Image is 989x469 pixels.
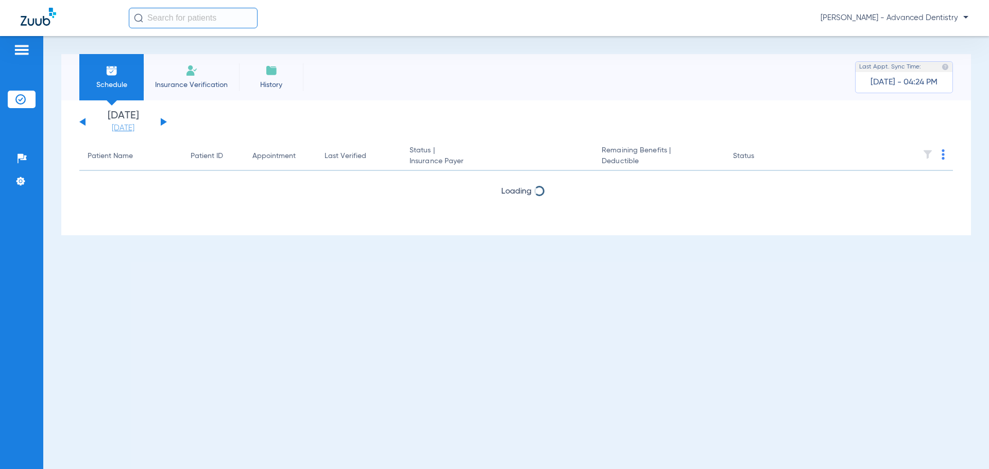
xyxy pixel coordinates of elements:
[265,64,278,77] img: History
[106,64,118,77] img: Schedule
[13,44,30,56] img: hamburger-icon
[247,80,296,90] span: History
[593,142,724,171] th: Remaining Benefits |
[88,151,133,162] div: Patient Name
[871,77,937,88] span: [DATE] - 04:24 PM
[134,13,143,23] img: Search Icon
[191,151,236,162] div: Patient ID
[725,142,794,171] th: Status
[410,156,585,167] span: Insurance Payer
[325,151,393,162] div: Last Verified
[129,8,258,28] input: Search for patients
[87,80,136,90] span: Schedule
[401,142,593,171] th: Status |
[325,151,366,162] div: Last Verified
[942,149,945,160] img: group-dot-blue.svg
[151,80,231,90] span: Insurance Verification
[859,62,921,72] span: Last Appt. Sync Time:
[501,187,532,196] span: Loading
[191,151,223,162] div: Patient ID
[185,64,198,77] img: Manual Insurance Verification
[92,123,154,133] a: [DATE]
[942,63,949,71] img: last sync help info
[923,149,933,160] img: filter.svg
[21,8,56,26] img: Zuub Logo
[252,151,296,162] div: Appointment
[602,156,716,167] span: Deductible
[821,13,968,23] span: [PERSON_NAME] - Advanced Dentistry
[92,111,154,133] li: [DATE]
[88,151,174,162] div: Patient Name
[252,151,308,162] div: Appointment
